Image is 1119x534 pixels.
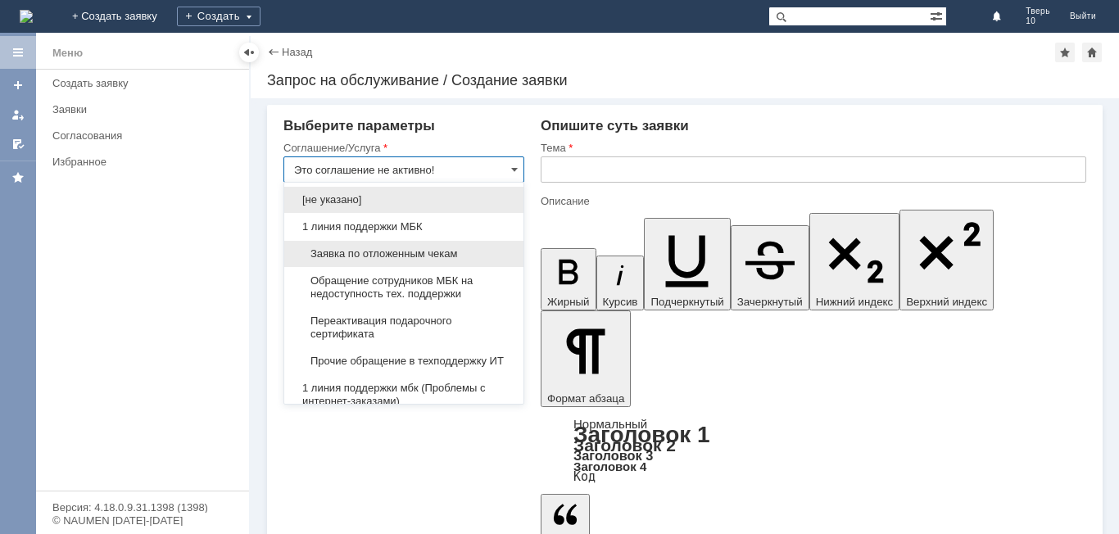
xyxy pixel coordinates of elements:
[282,46,312,58] a: Назад
[644,218,730,310] button: Подчеркнутый
[816,296,894,308] span: Нижний индекс
[283,118,435,133] span: Выберите параметры
[294,274,514,301] span: Обращение сотрудников МБК на недоступность тех. поддержки
[294,247,514,260] span: Заявка по отложенным чекам
[1026,7,1050,16] span: Тверь
[5,102,31,128] a: Мои заявки
[573,469,596,484] a: Код
[573,417,647,431] a: Нормальный
[541,196,1083,206] div: Описание
[294,193,514,206] span: [не указано]
[5,131,31,157] a: Мои согласования
[541,419,1086,482] div: Формат абзаца
[52,515,233,526] div: © NAUMEN [DATE]-[DATE]
[52,77,239,89] div: Создать заявку
[899,210,994,310] button: Верхний индекс
[52,103,239,115] div: Заявки
[573,436,676,455] a: Заголовок 2
[541,143,1083,153] div: Тема
[5,72,31,98] a: Создать заявку
[731,225,809,310] button: Зачеркнутый
[52,129,239,142] div: Согласования
[52,502,233,513] div: Версия: 4.18.0.9.31.1398 (1398)
[541,118,689,133] span: Опишите суть заявки
[547,392,624,405] span: Формат абзаца
[177,7,260,26] div: Создать
[541,310,631,407] button: Формат абзаца
[283,143,521,153] div: Соглашение/Услуга
[1026,16,1050,26] span: 10
[650,296,723,308] span: Подчеркнутый
[1055,43,1075,62] div: Добавить в избранное
[20,10,33,23] a: Перейти на домашнюю страницу
[541,248,596,310] button: Жирный
[294,355,514,368] span: Прочие обращение в техподдержку ИТ
[809,213,900,310] button: Нижний индекс
[239,43,259,62] div: Скрыть меню
[737,296,803,308] span: Зачеркнутый
[46,97,246,122] a: Заявки
[52,43,83,63] div: Меню
[573,422,710,447] a: Заголовок 1
[294,315,514,341] span: Переактивация подарочного сертификата
[596,256,645,310] button: Курсив
[603,296,638,308] span: Курсив
[294,220,514,233] span: 1 линия поддержки МБК
[52,156,221,168] div: Избранное
[906,296,987,308] span: Верхний индекс
[46,123,246,148] a: Согласования
[573,459,646,473] a: Заголовок 4
[573,448,653,463] a: Заголовок 3
[294,382,514,408] span: 1 линия поддержки мбк (Проблемы с интернет-заказами)
[547,296,590,308] span: Жирный
[1082,43,1102,62] div: Сделать домашней страницей
[20,10,33,23] img: logo
[267,72,1103,88] div: Запрос на обслуживание / Создание заявки
[46,70,246,96] a: Создать заявку
[930,7,946,23] span: Расширенный поиск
